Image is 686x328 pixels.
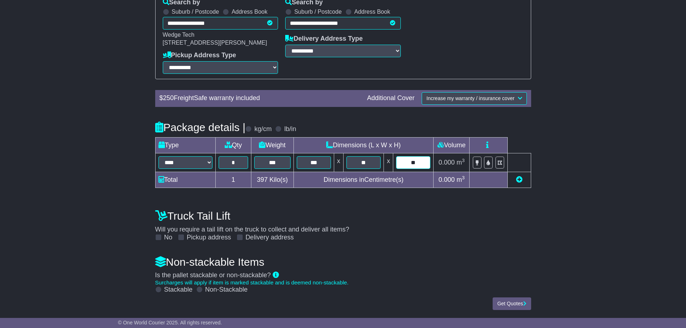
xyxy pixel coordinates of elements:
span: Increase my warranty / insurance cover [426,95,514,101]
span: © One World Courier 2025. All rights reserved. [118,320,222,325]
span: 250 [163,94,174,102]
label: Suburb / Postcode [294,8,342,15]
label: Pickup address [187,234,231,242]
td: Volume [434,137,470,153]
td: Dimensions in Centimetre(s) [293,172,434,188]
button: Get Quotes [493,297,531,310]
sup: 3 [462,158,465,163]
td: Kilo(s) [251,172,293,188]
td: Dimensions (L x W x H) [293,137,434,153]
h4: Truck Tail Lift [155,210,531,222]
span: 0.000 [439,176,455,183]
label: Stackable [164,286,193,294]
span: 397 [257,176,268,183]
a: Add new item [516,176,523,183]
sup: 3 [462,175,465,180]
td: Total [155,172,215,188]
label: kg/cm [254,125,272,133]
label: Address Book [232,8,268,15]
td: 1 [215,172,251,188]
div: Will you require a tail lift on the truck to collect and deliver all items? [152,206,535,242]
label: Pickup Address Type [163,51,236,59]
span: m [457,176,465,183]
span: Wedge Tech [163,32,194,38]
label: lb/in [284,125,296,133]
h4: Package details | [155,121,246,133]
span: m [457,159,465,166]
td: Qty [215,137,251,153]
div: Additional Cover [363,94,418,102]
h4: Non-stackable Items [155,256,531,268]
td: Type [155,137,215,153]
label: No [164,234,172,242]
label: Non-Stackable [205,286,248,294]
span: 0.000 [439,159,455,166]
span: Is the pallet stackable or non-stackable? [155,271,271,279]
label: Delivery Address Type [285,35,363,43]
span: [STREET_ADDRESS][PERSON_NAME] [163,40,267,46]
div: Surcharges will apply if item is marked stackable and is deemed non-stackable. [155,279,531,286]
label: Suburb / Postcode [172,8,219,15]
button: Increase my warranty / insurance cover [422,92,526,105]
td: x [334,153,343,172]
div: $ FreightSafe warranty included [156,94,364,102]
td: Weight [251,137,293,153]
td: x [384,153,393,172]
label: Address Book [354,8,390,15]
label: Delivery address [246,234,294,242]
